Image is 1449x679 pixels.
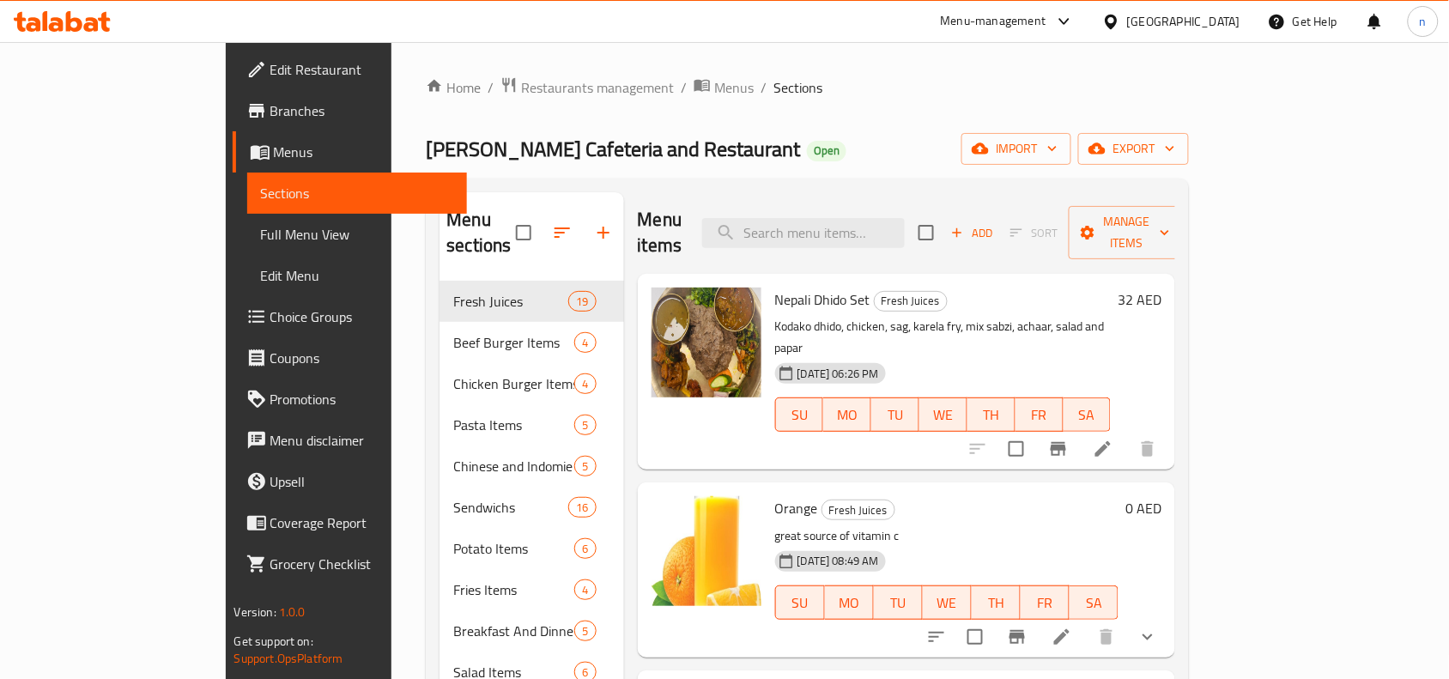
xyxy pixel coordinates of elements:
[775,525,1119,547] p: great source of vitamin c
[575,417,595,433] span: 5
[247,214,468,255] a: Full Menu View
[233,49,468,90] a: Edit Restaurant
[874,585,923,620] button: TU
[575,335,595,351] span: 4
[234,647,343,670] a: Support.OpsPlatform
[426,130,800,168] span: [PERSON_NAME] Cafeteria and Restaurant
[972,585,1021,620] button: TH
[923,585,972,620] button: WE
[270,471,454,492] span: Upsell
[575,623,595,640] span: 5
[270,306,454,327] span: Choice Groups
[881,591,916,615] span: TU
[702,218,905,248] input: search
[1070,403,1105,427] span: SA
[1137,627,1158,647] svg: Show Choices
[247,173,468,214] a: Sections
[652,288,761,397] img: Nepali Dhido Set
[440,446,623,487] div: Chinese and Indomie Items5
[453,415,574,435] span: Pasta Items
[569,294,595,310] span: 19
[440,487,623,528] div: Sendwichs16
[453,621,574,641] span: Breakfast And Dinner
[453,538,574,559] div: Potato Items
[274,142,454,162] span: Menus
[1420,12,1427,31] span: n
[941,11,1046,32] div: Menu-management
[574,621,596,641] div: items
[440,404,623,446] div: Pasta Items5
[261,265,454,286] span: Edit Menu
[261,183,454,203] span: Sections
[453,373,574,394] span: Chicken Burger Items
[453,291,568,312] span: Fresh Juices
[1038,428,1079,470] button: Branch-specific-item
[574,415,596,435] div: items
[1127,12,1240,31] div: [GEOGRAPHIC_DATA]
[542,212,583,253] span: Sort sections
[761,77,767,98] li: /
[908,215,944,251] span: Select section
[1052,627,1072,647] a: Edit menu item
[997,616,1038,658] button: Branch-specific-item
[270,100,454,121] span: Branches
[1028,591,1063,615] span: FR
[426,76,1189,99] nav: breadcrumb
[583,212,624,253] button: Add section
[998,431,1034,467] span: Select to update
[440,610,623,652] div: Breakfast And Dinner5
[440,528,623,569] div: Potato Items6
[791,553,886,569] span: [DATE] 08:49 AM
[233,90,468,131] a: Branches
[979,591,1014,615] span: TH
[270,389,454,409] span: Promotions
[575,458,595,475] span: 5
[440,569,623,610] div: Fries Items4
[270,512,454,533] span: Coverage Report
[261,224,454,245] span: Full Menu View
[453,456,574,476] span: Chinese and Indomie Items
[944,220,999,246] span: Add item
[1125,496,1161,520] h6: 0 AED
[1078,133,1189,165] button: export
[944,220,999,246] button: Add
[974,403,1009,427] span: TH
[1016,397,1064,432] button: FR
[270,348,454,368] span: Coupons
[1070,585,1119,620] button: SA
[453,332,574,353] span: Beef Burger Items
[871,397,919,432] button: TU
[775,585,825,620] button: SU
[823,397,871,432] button: MO
[1076,591,1112,615] span: SA
[807,141,846,161] div: Open
[270,554,454,574] span: Grocery Checklist
[878,403,912,427] span: TU
[694,76,754,99] a: Menus
[1127,428,1168,470] button: delete
[453,497,568,518] span: Sendwichs
[957,619,993,655] span: Select to update
[440,281,623,322] div: Fresh Juices19
[575,541,595,557] span: 6
[919,397,967,432] button: WE
[1092,138,1175,160] span: export
[279,601,306,623] span: 1.0.0
[453,579,574,600] div: Fries Items
[773,77,822,98] span: Sections
[775,316,1112,359] p: Kodako dhido, chicken, sag, karela fry, mix sabzi, achaar, salad and papar
[233,131,468,173] a: Menus
[574,373,596,394] div: items
[1118,288,1161,312] h6: 32 AED
[926,403,961,427] span: WE
[830,403,864,427] span: MO
[1086,616,1127,658] button: delete
[875,291,947,311] span: Fresh Juices
[1022,403,1057,427] span: FR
